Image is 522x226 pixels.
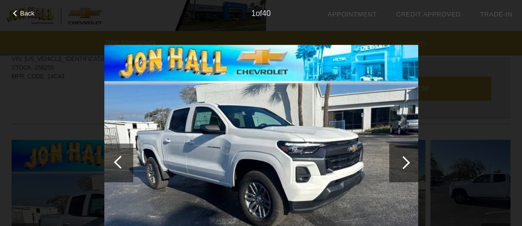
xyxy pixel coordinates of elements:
span: 1 [251,9,255,17]
span: Back [20,10,35,17]
span: 40 [262,9,271,17]
a: Trade-In [480,11,512,18]
a: Appointment [327,11,377,18]
a: Credit Approved [396,11,461,18]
